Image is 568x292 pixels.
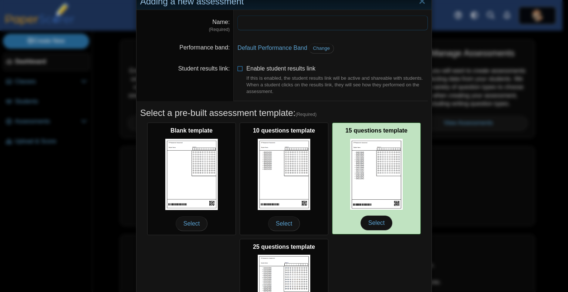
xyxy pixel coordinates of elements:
h5: Select a pre-built assessment template: [140,107,428,119]
label: Name [212,19,230,25]
label: Performance band [179,44,230,51]
b: 25 questions template [253,244,315,250]
div: If this is enabled, the student results link will be active and shareable with students. When a s... [246,75,428,95]
span: (Required) [295,111,317,118]
span: Enable student results link [246,65,428,95]
span: Change [313,45,330,51]
label: Student results link [178,65,230,72]
span: Select [268,216,300,231]
img: scan_sheet_15_questions.png [350,139,403,210]
a: Change [309,44,334,53]
span: Select [361,216,392,230]
img: scan_sheet_10_questions.png [258,139,310,210]
b: 10 questions template [253,127,315,134]
b: 15 questions template [345,127,408,134]
span: Select [176,216,207,231]
dfn: (Required) [140,27,230,33]
img: scan_sheet_blank.png [165,139,218,210]
a: Default Performance Band [237,45,307,51]
b: Blank template [170,127,213,134]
